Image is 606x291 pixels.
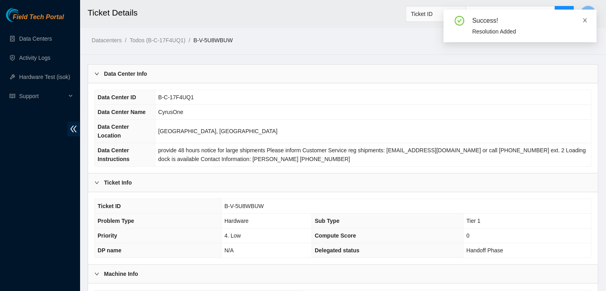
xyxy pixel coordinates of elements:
span: Handoff Phase [466,247,503,254]
span: Hardware [224,218,249,224]
span: Tier 1 [466,218,480,224]
span: Delegated status [315,247,359,254]
a: Data Centers [19,35,52,42]
span: 0 [466,232,469,239]
span: A [586,9,590,19]
span: Sub Type [315,218,339,224]
span: Field Tech Portal [13,14,64,21]
span: read [10,93,15,99]
span: Data Center Location [98,124,129,139]
span: Data Center Name [98,109,146,115]
span: CyrusOne [158,109,183,115]
span: DP name [98,247,122,254]
img: Akamai Technologies [6,8,40,22]
span: check-circle [455,16,464,26]
span: [GEOGRAPHIC_DATA], [GEOGRAPHIC_DATA] [158,128,277,134]
input: Enter text here... [466,6,555,22]
span: Support [19,88,66,104]
div: Success! [472,16,587,26]
a: Datacenters [92,37,122,43]
span: right [94,180,99,185]
a: Akamai TechnologiesField Tech Portal [6,14,64,25]
a: Todos (B-C-17F4UQ1) [129,37,185,43]
button: search [555,6,574,22]
span: / [188,37,190,43]
div: Machine Info [88,265,598,283]
span: provide 48 hours notice for large shipments Please inform Customer Service reg shipments: [EMAIL_... [158,147,586,162]
span: Problem Type [98,218,134,224]
span: Data Center ID [98,94,136,100]
span: right [94,271,99,276]
div: Resolution Added [472,27,587,36]
b: Machine Info [104,269,138,278]
span: right [94,71,99,76]
span: Compute Score [315,232,356,239]
a: Activity Logs [19,55,51,61]
span: Ticket ID [98,203,121,209]
span: B-C-17F4UQ1 [158,94,194,100]
span: Priority [98,232,117,239]
div: Ticket Info [88,173,598,192]
span: double-left [67,122,80,136]
div: Data Center Info [88,65,598,83]
button: A [580,6,596,22]
b: Data Center Info [104,69,147,78]
span: 4. Low [224,232,241,239]
span: Data Center Instructions [98,147,129,162]
span: Ticket ID [411,8,461,20]
b: Ticket Info [104,178,132,187]
span: B-V-5U8WBUW [224,203,264,209]
span: close [582,18,588,23]
span: N/A [224,247,233,254]
a: B-V-5U8WBUW [193,37,233,43]
a: Hardware Test (isok) [19,74,70,80]
span: / [125,37,126,43]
